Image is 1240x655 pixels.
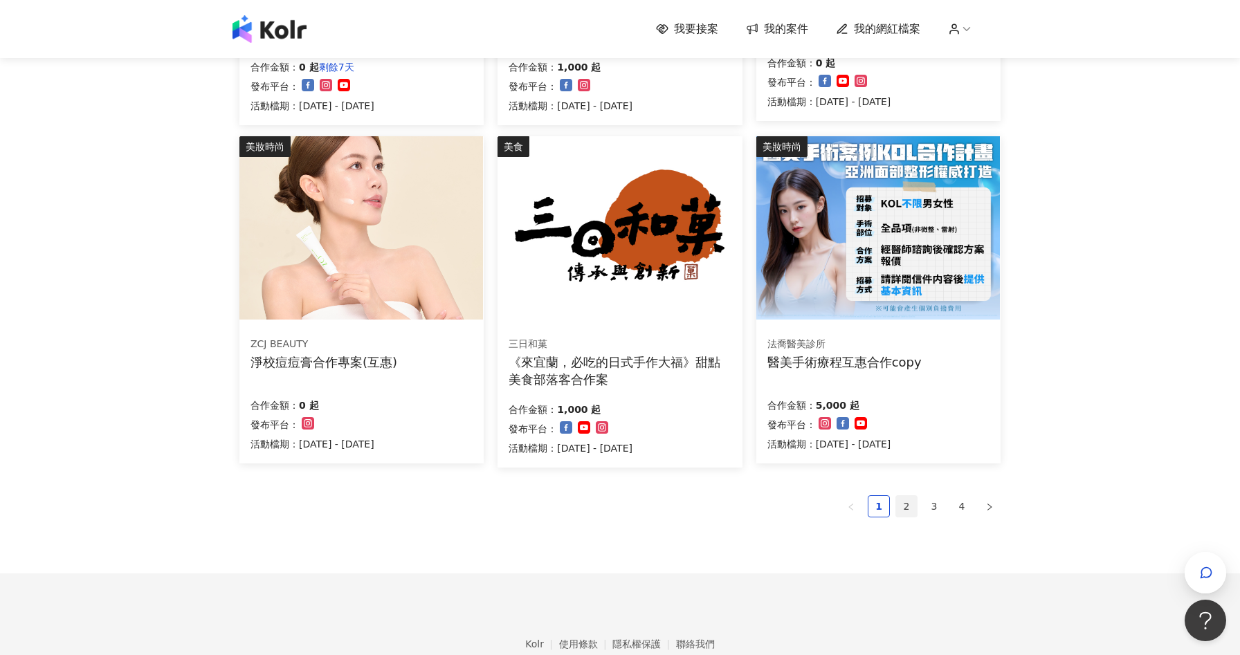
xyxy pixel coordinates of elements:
[509,59,557,75] p: 合作金額：
[767,353,922,371] div: 醫美手術療程互惠合作copy
[239,136,483,320] img: 淨校痘痘膏
[978,495,1001,517] li: Next Page
[232,15,307,43] img: logo
[978,495,1001,517] button: right
[250,338,397,351] div: ZCJ BEAUTY
[559,638,613,649] a: 使用條款
[895,495,918,517] li: 2
[557,401,601,418] p: 1,000 起
[767,436,891,452] p: 活動檔期：[DATE] - [DATE]
[767,55,816,71] p: 合作金額：
[951,495,973,517] li: 4
[868,495,890,517] li: 1
[767,397,816,414] p: 合作金額：
[854,21,920,37] span: 我的網紅檔案
[509,98,632,114] p: 活動檔期：[DATE] - [DATE]
[767,93,891,110] p: 活動檔期：[DATE] - [DATE]
[656,21,718,37] a: 我要接案
[250,78,299,95] p: 發布平台：
[816,55,836,71] p: 0 起
[896,496,917,517] a: 2
[746,21,808,37] a: 我的案件
[767,74,816,91] p: 發布平台：
[509,401,557,418] p: 合作金額：
[525,638,558,649] a: Kolr
[509,421,557,437] p: 發布平台：
[1185,600,1226,641] iframe: Help Scout Beacon - Open
[836,21,920,37] a: 我的網紅檔案
[557,59,601,75] p: 1,000 起
[923,495,945,517] li: 3
[674,21,718,37] span: 我要接案
[509,338,730,351] div: 三日和菓
[767,338,922,351] div: 法喬醫美診所
[509,353,731,388] div: 《來宜蘭，必吃的日式手作大福》甜點美食部落客合作案
[250,59,299,75] p: 合作金額：
[250,353,397,371] div: 淨校痘痘膏合作專案(互惠)
[250,397,299,414] p: 合作金額：
[239,136,291,157] div: 美妝時尚
[498,136,741,320] img: 三日和菓｜手作大福甜點體驗 × 宜蘭在地散策推薦
[250,416,299,433] p: 發布平台：
[756,136,808,157] div: 美妝時尚
[756,136,1000,320] img: 眼袋、隆鼻、隆乳、抽脂、墊下巴
[509,440,632,456] p: 活動檔期：[DATE] - [DATE]
[498,136,529,157] div: 美食
[319,59,354,75] p: 剩餘7天
[985,503,994,511] span: right
[299,59,319,75] p: 0 起
[840,495,862,517] li: Previous Page
[676,638,715,649] a: 聯絡我們
[840,495,862,517] button: left
[816,397,859,414] p: 5,000 起
[924,496,945,517] a: 3
[250,436,374,452] p: 活動檔期：[DATE] - [DATE]
[509,78,557,95] p: 發布平台：
[764,21,808,37] span: 我的案件
[767,416,816,433] p: 發布平台：
[951,496,972,517] a: 4
[612,638,676,649] a: 隱私權保護
[299,397,319,414] p: 0 起
[847,503,855,511] span: left
[250,98,374,114] p: 活動檔期：[DATE] - [DATE]
[868,496,889,517] a: 1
